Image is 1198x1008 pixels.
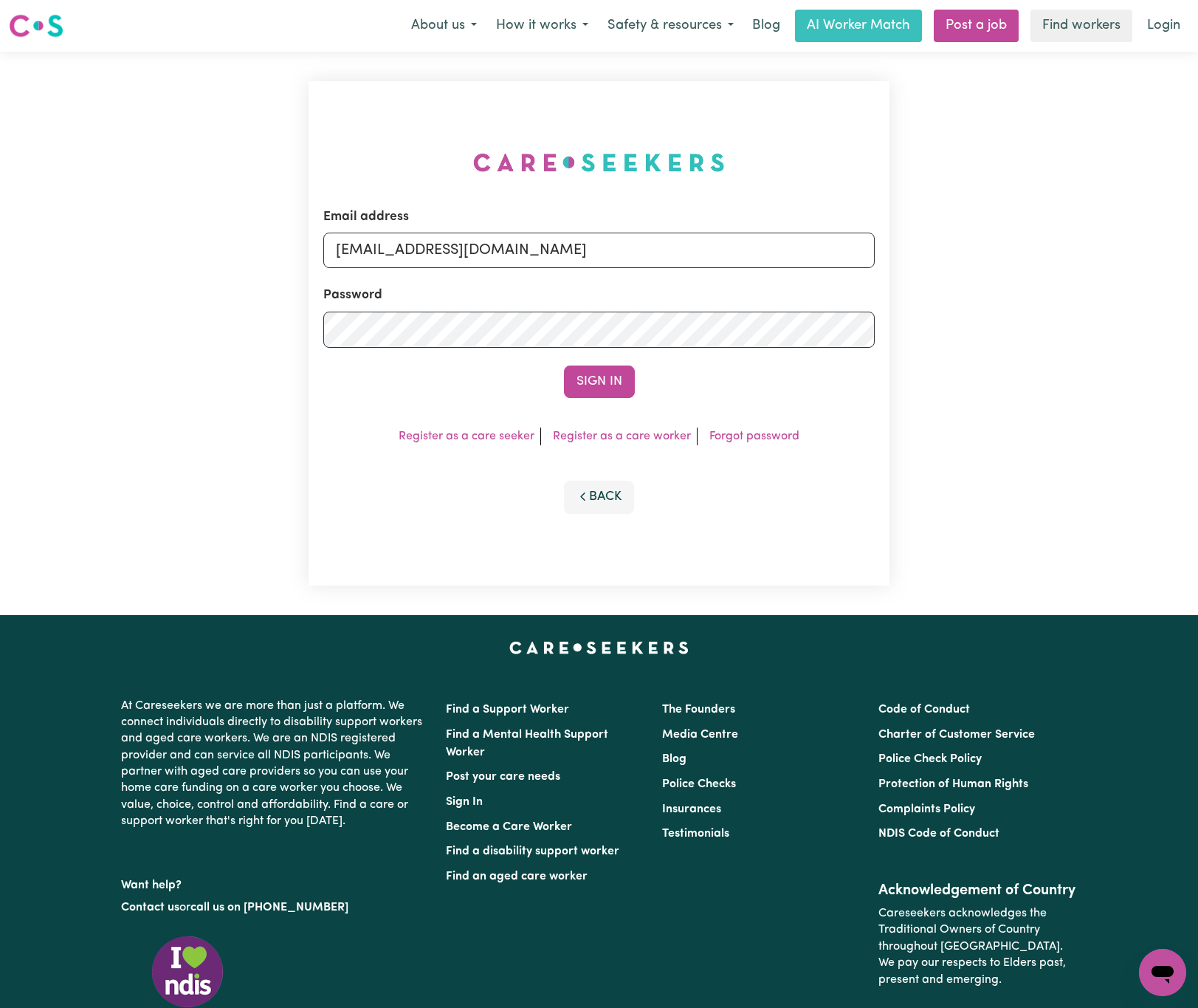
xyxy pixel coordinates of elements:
[446,771,560,783] a: Post your care needs
[662,803,721,815] a: Insurances
[662,778,736,790] a: Police Checks
[1138,10,1189,42] a: Login
[190,902,348,913] a: call us on [PHONE_NUMBER]
[878,803,975,815] a: Complaints Policy
[934,10,1019,42] a: Post a job
[509,642,689,654] a: Careseekers home page
[709,431,799,442] a: Forgot password
[662,828,729,840] a: Testimonials
[446,796,483,808] a: Sign In
[446,871,588,882] a: Find an aged care worker
[399,431,534,442] a: Register as a care seeker
[564,481,635,513] button: Back
[9,9,63,43] a: Careseekers logo
[662,729,738,741] a: Media Centre
[323,286,382,305] label: Password
[795,10,922,42] a: AI Worker Match
[878,729,1035,741] a: Charter of Customer Service
[121,692,428,836] p: At Careseekers we are more than just a platform. We connect individuals directly to disability su...
[878,828,999,840] a: NDIS Code of Conduct
[598,10,743,41] button: Safety & resources
[1139,949,1186,996] iframe: Button to launch messaging window
[446,704,569,716] a: Find a Support Worker
[553,431,691,442] a: Register as a care worker
[446,729,608,758] a: Find a Mental Health Support Worker
[662,753,686,765] a: Blog
[121,894,428,922] p: or
[662,704,735,716] a: The Founders
[323,233,875,268] input: Email address
[878,778,1028,790] a: Protection of Human Rights
[1030,10,1132,42] a: Find workers
[878,899,1077,994] p: Careseekers acknowledges the Traditional Owners of Country throughout [GEOGRAPHIC_DATA]. We pay o...
[323,208,409,227] label: Email address
[743,10,789,42] a: Blog
[564,366,635,398] button: Sign In
[486,10,598,41] button: How it works
[878,753,982,765] a: Police Check Policy
[446,821,572,833] a: Become a Care Worker
[121,871,428,894] p: Want help?
[402,10,486,41] button: About us
[878,704,970,716] a: Code of Conduct
[878,882,1077,899] h2: Acknowledgement of Country
[121,902,179,913] a: Contact us
[446,846,619,857] a: Find a disability support worker
[9,13,63,39] img: Careseekers logo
